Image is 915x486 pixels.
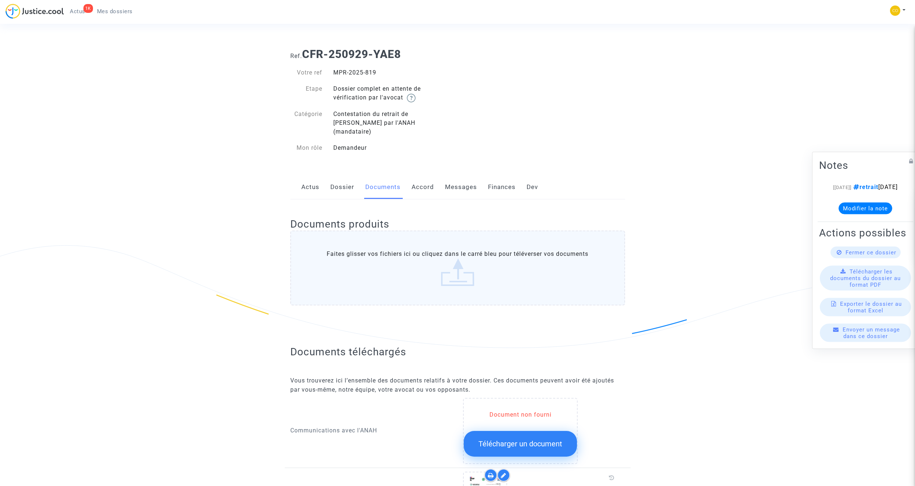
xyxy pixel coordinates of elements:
span: Ref. [290,52,302,59]
a: Accord [412,175,434,199]
h2: Documents téléchargés [290,345,625,358]
div: Dossier complet en attente de vérification par l'avocat [328,84,457,102]
img: 5a13cfc393247f09c958b2f13390bacc [890,6,900,16]
a: Documents [365,175,401,199]
div: Document non fourni [464,410,577,419]
span: retrait [851,184,878,191]
div: Etape [285,84,328,102]
h2: Documents produits [290,218,625,231]
a: Dossier [330,175,354,199]
span: Mes dossiers [97,8,133,15]
span: Vous trouverez ici l’ensemble des documents relatifs à votre dossier. Ces documents peuvent avoir... [290,377,614,393]
div: Votre ref [285,68,328,77]
span: Exporter le dossier au format Excel [840,301,902,314]
div: MPR-2025-819 [328,68,457,77]
span: [[DATE]] [833,185,851,190]
a: Messages [445,175,477,199]
a: 1KActus [64,6,91,17]
span: Fermer ce dossier [846,249,896,256]
p: Communications avec l'ANAH [290,426,452,435]
button: Télécharger un document [464,431,577,457]
h2: Notes [819,159,912,172]
img: help.svg [407,94,416,102]
div: Mon rôle [285,144,328,152]
b: CFR-250929-YAE8 [302,48,401,61]
div: Demandeur [328,144,457,152]
span: Envoyer un message dans ce dossier [843,326,900,340]
div: Contestation du retrait de [PERSON_NAME] par l'ANAH (mandataire) [328,110,457,136]
h2: Actions possibles [819,226,912,239]
span: [DATE] [851,184,898,191]
div: 1K [83,4,93,13]
img: jc-logo.svg [6,4,64,19]
span: Télécharger un document [478,439,562,448]
a: Actus [301,175,319,199]
button: Modifier la note [839,203,892,214]
div: Catégorie [285,110,328,136]
a: Finances [488,175,516,199]
span: Télécharger les documents du dossier au format PDF [830,268,901,288]
a: Mes dossiers [91,6,139,17]
span: Actus [70,8,85,15]
a: Dev [527,175,538,199]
